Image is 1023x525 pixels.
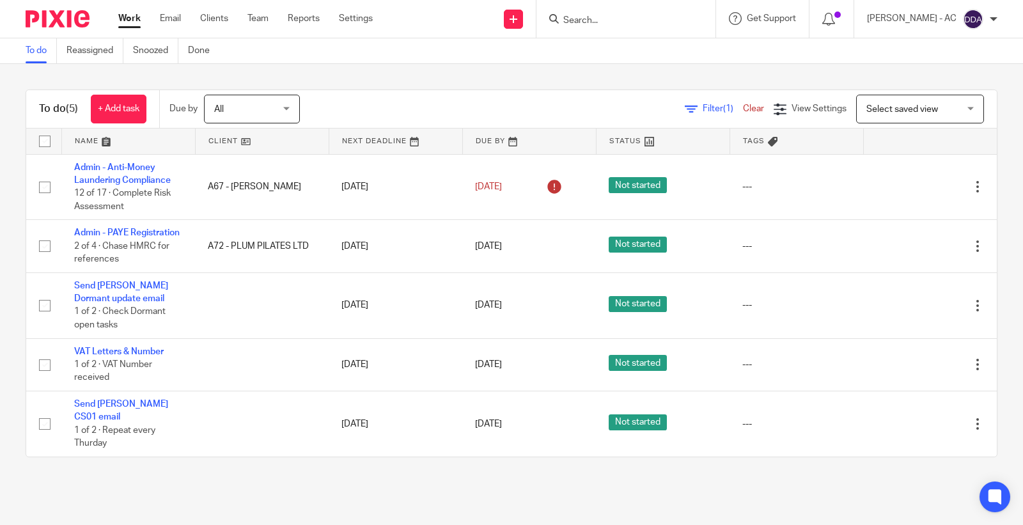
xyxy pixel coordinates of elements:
[74,163,171,185] a: Admin - Anti-Money Laundering Compliance
[329,338,462,391] td: [DATE]
[329,391,462,457] td: [DATE]
[609,177,667,193] span: Not started
[703,104,743,113] span: Filter
[562,15,677,27] input: Search
[39,102,78,116] h1: To do
[747,14,796,23] span: Get Support
[74,189,171,211] span: 12 of 17 · Complete Risk Assessment
[475,419,502,428] span: [DATE]
[74,242,169,264] span: 2 of 4 · Chase HMRC for references
[609,414,667,430] span: Not started
[329,272,462,338] td: [DATE]
[866,105,938,114] span: Select saved view
[200,12,228,25] a: Clients
[66,38,123,63] a: Reassigned
[247,12,269,25] a: Team
[329,154,462,220] td: [DATE]
[743,104,764,113] a: Clear
[609,355,667,371] span: Not started
[475,242,502,251] span: [DATE]
[118,12,141,25] a: Work
[160,12,181,25] a: Email
[963,9,983,29] img: svg%3E
[792,104,847,113] span: View Settings
[742,240,850,253] div: ---
[74,400,168,421] a: Send [PERSON_NAME] CS01 email
[74,347,164,356] a: VAT Letters & Number
[26,10,90,27] img: Pixie
[475,301,502,310] span: [DATE]
[214,105,224,114] span: All
[74,308,166,330] span: 1 of 2 · Check Dormant open tasks
[475,182,502,191] span: [DATE]
[339,12,373,25] a: Settings
[26,38,57,63] a: To do
[723,104,733,113] span: (1)
[66,104,78,114] span: (5)
[742,418,850,430] div: ---
[169,102,198,115] p: Due by
[74,228,180,237] a: Admin - PAYE Registration
[742,180,850,193] div: ---
[609,237,667,253] span: Not started
[329,220,462,272] td: [DATE]
[609,296,667,312] span: Not started
[195,154,329,220] td: A67 - [PERSON_NAME]
[475,360,502,369] span: [DATE]
[195,220,329,272] td: A72 - PLUM PILATES LTD
[742,299,850,311] div: ---
[743,137,765,145] span: Tags
[74,360,152,382] span: 1 of 2 · VAT Number received
[133,38,178,63] a: Snoozed
[867,12,957,25] p: [PERSON_NAME] - AC
[742,358,850,371] div: ---
[91,95,146,123] a: + Add task
[74,281,168,303] a: Send [PERSON_NAME] Dormant update email
[188,38,219,63] a: Done
[288,12,320,25] a: Reports
[74,426,155,448] span: 1 of 2 · Repeat every Thurday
